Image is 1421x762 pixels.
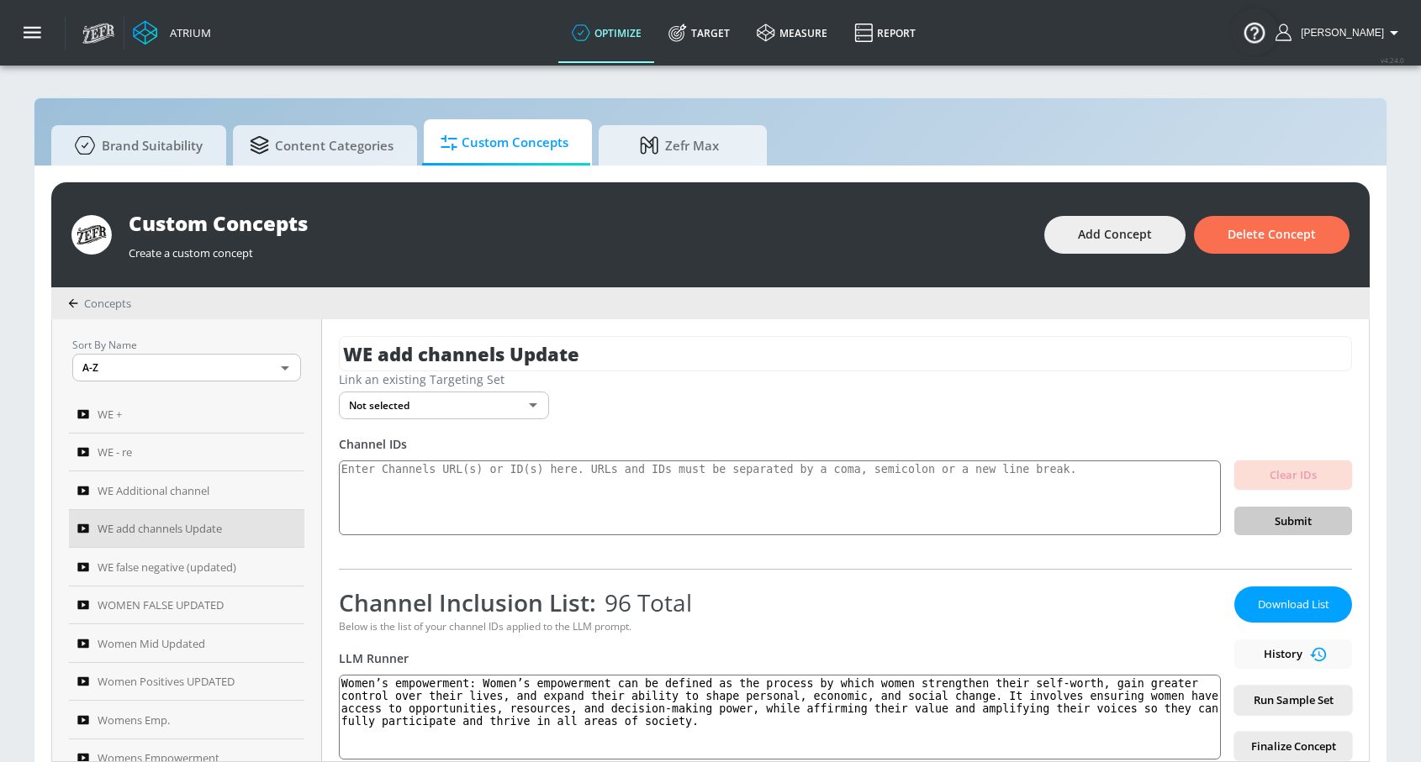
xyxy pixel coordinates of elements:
[69,548,304,586] a: WE false negative (updated)
[69,586,304,625] a: WOMEN FALSE UPDATED
[98,404,122,424] span: WE +
[743,3,841,63] a: measure
[1248,465,1339,485] span: Clear IDs
[615,125,743,166] span: Zefr Max
[98,671,235,691] span: Women Positives UPDATED
[98,442,132,462] span: WE - re
[1251,595,1335,614] span: Download List
[1381,55,1404,65] span: v 4.24.0
[1248,691,1339,710] span: Run Sample Set
[1234,732,1352,761] button: Finalize Concept
[339,650,1221,666] div: LLM Runner
[84,296,131,311] span: Concepts
[1248,737,1339,756] span: Finalize Concept
[339,619,1221,633] div: Below is the list of your channel IDs applied to the LLM prompt.
[441,123,568,163] span: Custom Concepts
[1228,224,1316,245] span: Delete Concept
[69,624,304,663] a: Women Mid Updated
[133,20,211,45] a: Atrium
[98,595,224,615] span: WOMEN FALSE UPDATED
[72,354,301,381] div: A-Z
[163,25,211,40] div: Atrium
[98,633,205,654] span: Women Mid Updated
[98,710,170,730] span: Womens Emp.
[98,557,236,577] span: WE false negative (updated)
[339,675,1221,759] textarea: Women’s empowerment: Women’s empowerment can be defined as the process by which women strengthen ...
[69,663,304,702] a: Women Positives UPDATED
[655,3,743,63] a: Target
[1078,224,1152,245] span: Add Concept
[68,125,203,166] span: Brand Suitability
[69,701,304,739] a: Womens Emp.
[69,471,304,510] a: WE Additional channel
[69,510,304,549] a: WE add channels Update
[339,371,1352,387] div: Link an existing Targeting Set
[68,296,131,311] div: Concepts
[129,209,1027,237] div: Custom Concepts
[339,586,1221,618] div: Channel Inclusion List:
[98,481,209,501] span: WE Additional channel
[1276,23,1404,43] button: [PERSON_NAME]
[558,3,655,63] a: optimize
[1234,686,1352,715] button: Run Sample Set
[596,586,692,618] span: 96 Total
[1231,8,1278,55] button: Open Resource Center
[129,237,1027,260] div: Create a custom concept
[69,434,304,472] a: WE - re
[250,125,394,166] span: Content Categories
[841,3,929,63] a: Report
[339,392,549,419] div: Not selected
[1234,460,1352,490] button: Clear IDs
[69,395,304,434] a: WE +
[72,336,301,354] p: Sort By Name
[1044,216,1186,254] button: Add Concept
[339,436,1352,452] div: Channel IDs
[1294,27,1384,39] span: login as: aracely.alvarenga@zefr.com
[1194,216,1350,254] button: Delete Concept
[1234,586,1352,623] button: Download List
[98,518,222,539] span: WE add channels Update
